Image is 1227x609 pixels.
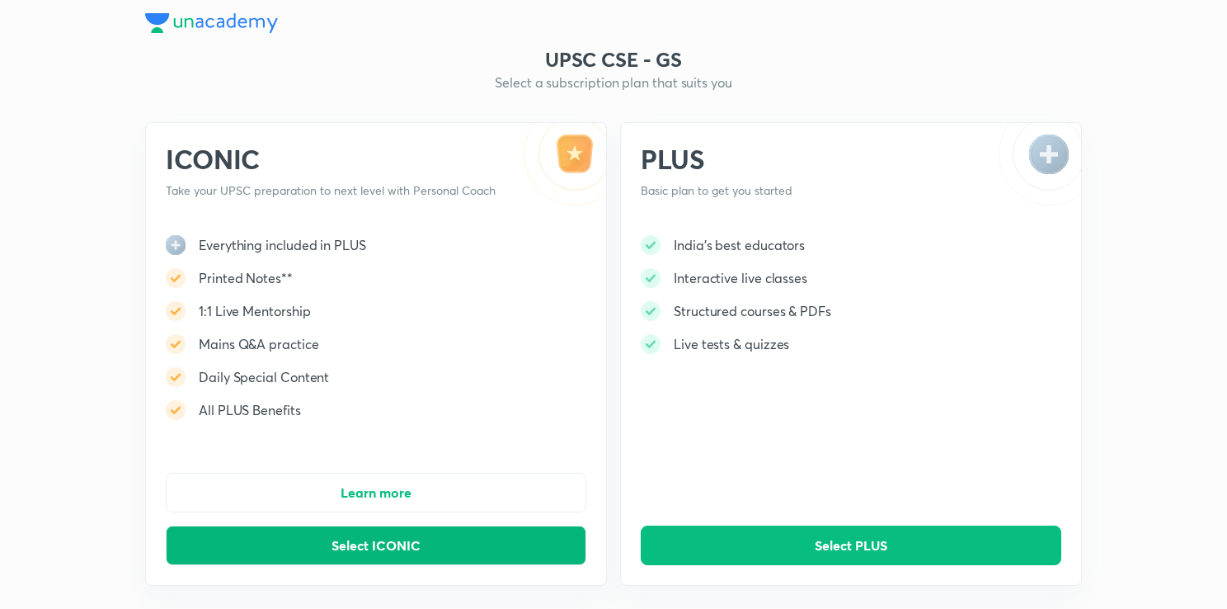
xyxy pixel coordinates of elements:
[166,301,186,321] img: -
[145,46,1082,73] h3: UPSC CSE - GS
[145,73,1082,92] h5: Select a subscription plan that suits you
[341,484,411,501] span: Learn more
[145,13,278,33] img: Company Logo
[166,182,496,199] p: Take your UPSC preparation to next level with Personal Coach
[166,143,496,176] h2: ICONIC
[166,334,186,354] img: -
[166,367,186,387] img: -
[199,334,319,354] h5: Mains Q&A practice
[641,334,661,354] img: -
[166,268,186,288] img: -
[674,301,831,321] h5: Structured courses & PDFs
[641,268,661,288] img: -
[199,367,329,387] h5: Daily Special Content
[166,473,586,512] button: Learn more
[331,537,421,554] span: Select ICONIC
[641,143,971,176] h2: PLUS
[199,301,310,321] h5: 1:1 Live Mentorship
[999,123,1081,205] img: -
[674,235,805,255] h5: India's best educators
[674,334,789,354] h5: Live tests & quizzes
[674,268,807,288] h5: Interactive live classes
[641,235,661,255] img: -
[641,182,971,199] p: Basic plan to get you started
[641,526,1061,565] button: Select PLUS
[199,235,366,255] h5: Everything included in PLUS
[641,301,661,321] img: -
[524,123,606,205] img: -
[815,537,887,554] span: Select PLUS
[199,268,293,288] h5: Printed Notes**
[166,526,586,565] button: Select ICONIC
[199,400,301,420] h5: All PLUS Benefits
[166,400,186,420] img: -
